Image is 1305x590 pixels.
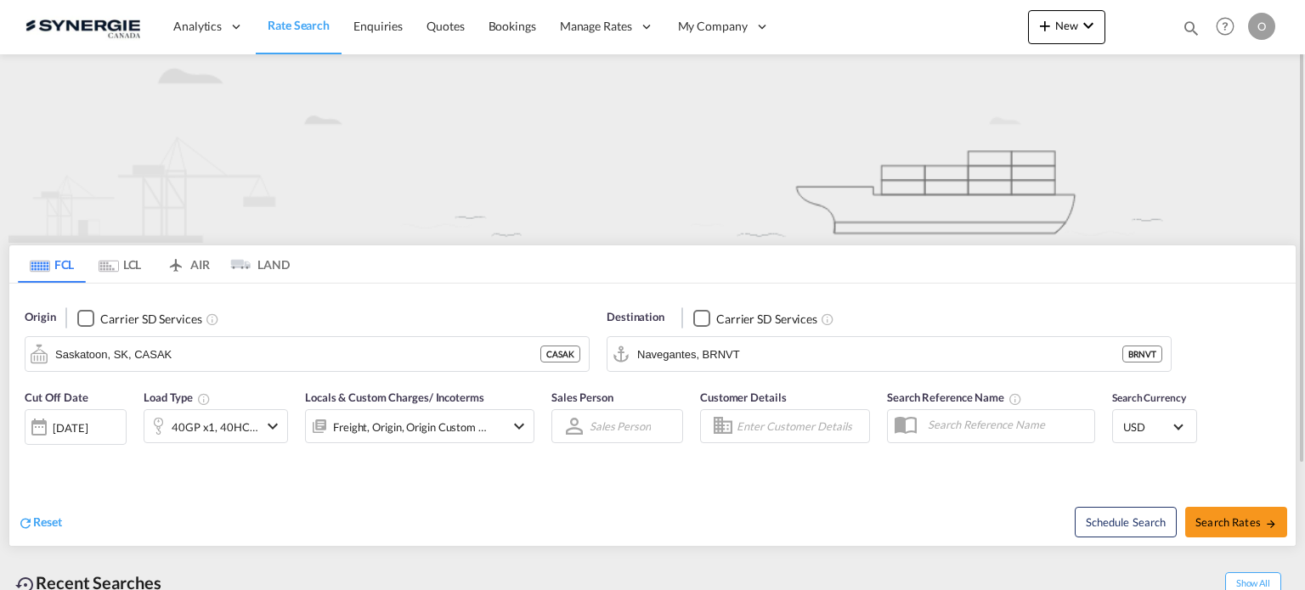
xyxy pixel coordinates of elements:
span: Search Currency [1112,391,1186,404]
div: Carrier SD Services [716,311,817,328]
span: Reset [33,514,62,529]
md-select: Sales Person [588,414,652,439]
span: Locals & Custom Charges [305,391,484,404]
span: Customer Details [700,391,786,404]
div: Help [1211,12,1248,42]
md-checkbox: Checkbox No Ink [693,309,817,327]
md-icon: Unchecked: Search for CY (Container Yard) services for all selected carriers.Checked : Search for... [206,312,219,326]
div: Carrier SD Services [100,311,201,328]
md-pagination-wrapper: Use the left and right arrow keys to navigate between tabs [18,245,290,283]
div: CASAK [540,346,580,362]
span: Enquiries [353,19,403,33]
span: Manage Rates [560,18,632,35]
span: Destination [607,309,664,326]
md-input-container: Navegantes, BRNVT [607,337,1171,371]
span: New [1035,19,1099,32]
input: Search by Port [637,341,1122,367]
md-icon: icon-airplane [166,255,186,267]
div: Freight Origin Origin Custom Destination Destination Custom Factory Stuffing [333,415,488,439]
img: 1f56c880d42311ef80fc7dca854c8e59.png [25,8,140,46]
md-icon: Your search will be saved by the below given name [1008,392,1022,406]
span: Origin [25,309,55,326]
md-icon: Unchecked: Search for CY (Container Yard) services for all selected carriers.Checked : Search for... [821,312,834,326]
button: Search Ratesicon-arrow-right [1185,507,1287,537]
button: icon-plus 400-fgNewicon-chevron-down [1028,10,1105,44]
button: Note: By default Schedule search will only considerorigin ports, destination ports and cut off da... [1075,507,1177,537]
input: Enter Customer Details [737,413,864,439]
div: Origin Checkbox No InkUnchecked: Search for CY (Container Yard) services for all selected carrier... [9,284,1296,546]
md-select: Select Currency: $ USDUnited States Dollar [1121,414,1188,439]
div: 40GP x1 40HC x1 [172,415,258,439]
div: O [1248,13,1275,40]
span: / Incoterms [429,391,484,404]
div: icon-refreshReset [18,514,62,532]
span: USD [1123,419,1171,435]
span: Rate Search [268,18,330,32]
md-checkbox: Checkbox No Ink [77,309,201,327]
md-tab-item: FCL [18,245,86,283]
md-icon: icon-refresh [18,515,33,531]
span: My Company [678,18,748,35]
input: Search Reference Name [919,412,1094,437]
md-icon: icon-chevron-down [263,416,283,436]
div: icon-magnify [1182,19,1200,44]
input: Search by Port [55,341,540,367]
span: Search Reference Name [887,391,1022,404]
md-datepicker: Select [25,443,37,466]
span: Analytics [173,18,222,35]
md-icon: icon-magnify [1182,19,1200,37]
md-icon: icon-arrow-right [1265,518,1277,530]
div: [DATE] [25,409,127,445]
span: Help [1211,12,1240,41]
md-tab-item: LCL [86,245,154,283]
md-tab-item: LAND [222,245,290,283]
div: Freight Origin Origin Custom Destination Destination Custom Factory Stuffingicon-chevron-down [305,409,534,443]
md-icon: icon-chevron-down [1078,15,1099,36]
md-input-container: Saskatoon, SK, CASAK [25,337,589,371]
div: 40GP x1 40HC x1icon-chevron-down [144,409,288,443]
md-tab-item: AIR [154,245,222,283]
md-icon: Select multiple loads to view rates [197,392,211,406]
img: new-FCL.png [8,54,1297,243]
span: Bookings [489,19,536,33]
div: BRNVT [1122,346,1162,362]
span: Sales Person [551,391,613,404]
md-icon: icon-plus 400-fg [1035,15,1055,36]
md-icon: icon-chevron-down [509,416,529,436]
span: Quotes [427,19,464,33]
span: Load Type [144,391,211,404]
div: [DATE] [53,420,88,435]
span: Cut Off Date [25,391,88,404]
span: Search Rates [1195,515,1277,529]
